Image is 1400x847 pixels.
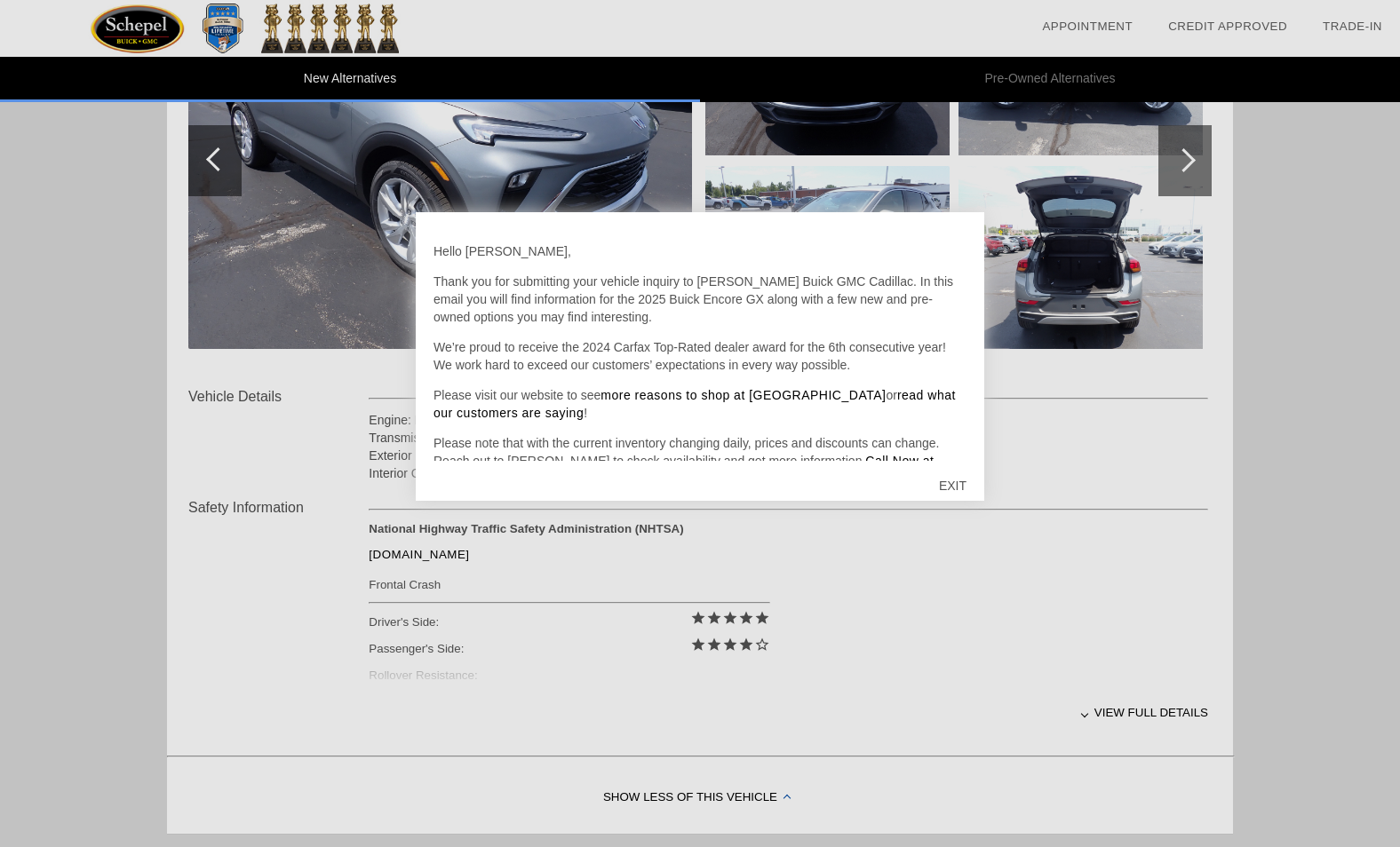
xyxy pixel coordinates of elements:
[434,338,966,374] p: We’re proud to receive the 2024 Carfax Top-Rated dealer award for the 6th consecutive year! We wo...
[1168,20,1287,33] a: Credit Approved
[1323,20,1382,33] a: Trade-In
[921,459,984,512] div: EXIT
[434,388,956,420] a: read what our customers are saying
[434,273,966,326] p: Thank you for submitting your vehicle inquiry to [PERSON_NAME] Buick GMC Cadillac. In this email ...
[1042,20,1133,33] a: Appointment
[434,242,966,260] p: Hello [PERSON_NAME],
[434,434,966,487] p: Please note that with the current inventory changing daily, prices and discounts can change. Reac...
[601,388,886,402] a: more reasons to shop at [GEOGRAPHIC_DATA]
[434,386,966,422] p: Please visit our website to see or !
